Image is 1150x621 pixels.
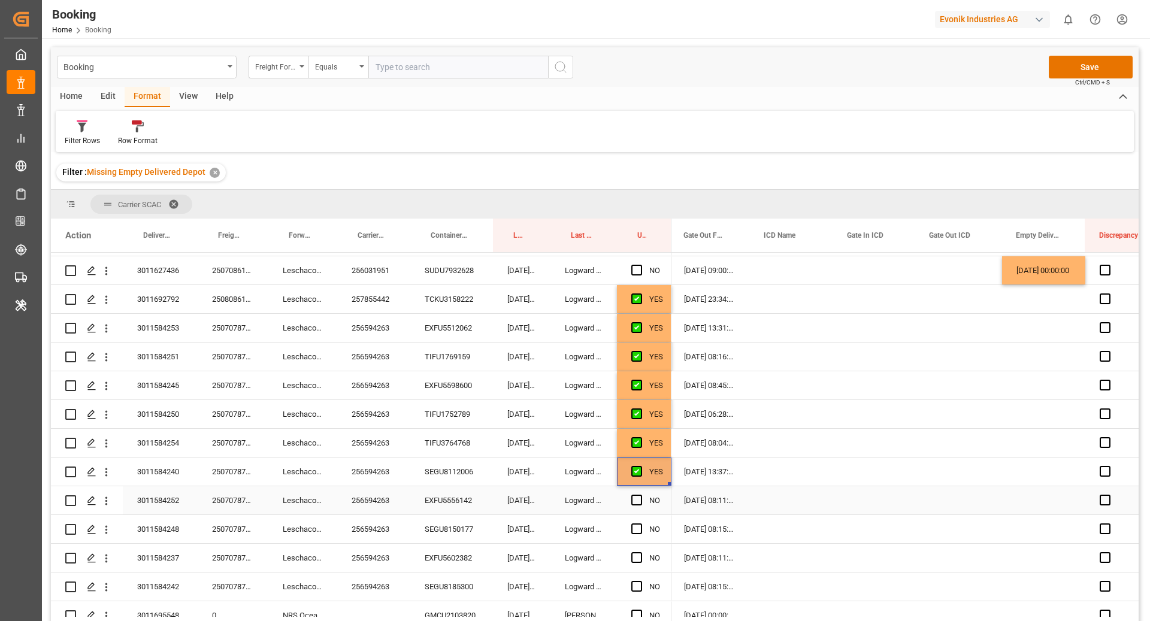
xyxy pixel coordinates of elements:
div: [DATE] 06:28:00 [670,400,750,428]
div: NO [649,516,660,543]
div: 250707871892 [198,314,268,342]
div: Logward System [550,572,617,601]
span: ICD Name [764,231,795,240]
div: Logward System [550,314,617,342]
div: NO [649,544,660,572]
span: Filter : [62,167,87,177]
span: Last Opened Date [513,231,525,240]
div: [DATE] 17:25:14 [493,314,550,342]
span: Gate Out Full Terminal [683,231,724,240]
div: Logward System [550,400,617,428]
div: Press SPACE to select this row. [51,486,671,515]
div: TIFU3764768 [410,429,493,457]
div: TIFU1769159 [410,343,493,371]
div: Freight Forwarder's Reference No. [255,59,296,72]
div: 250707871892 [198,371,268,399]
div: EXFU5556142 [410,486,493,514]
div: 256594263 [337,572,410,601]
span: Empty Delivered Depot [1016,231,1060,240]
div: 256031951 [337,256,410,284]
div: 3011627436 [123,256,198,284]
div: 3011584251 [123,343,198,371]
span: Delivery No. [143,231,172,240]
span: Last Opened By [571,231,592,240]
div: YES [649,401,663,428]
div: Leschaco Bremen [268,544,337,572]
span: Gate In ICD [847,231,883,240]
div: 257855442 [337,285,410,313]
div: EXFU5602382 [410,544,493,572]
div: Leschaco Bremen [268,400,337,428]
span: Gate Out ICD [929,231,970,240]
div: 256594263 [337,515,410,543]
div: SEGU8112006 [410,458,493,486]
button: Evonik Industries AG [935,8,1055,31]
div: Press SPACE to select this row. [51,458,671,486]
button: Save [1049,56,1133,78]
div: YES [649,372,663,399]
div: [DATE] 17:25:14 [493,515,550,543]
div: 256594263 [337,343,410,371]
div: Leschaco Bremen [268,486,337,514]
div: 250708610874 [198,256,268,284]
div: [DATE] 17:25:14 [493,486,550,514]
div: [DATE] 08:11:00 [670,544,750,572]
div: [DATE] 17:25:14 [493,371,550,399]
div: YES [649,458,663,486]
div: View [170,87,207,107]
div: 250707871892 [198,429,268,457]
div: 256594263 [337,458,410,486]
div: [DATE] 17:25:14 [493,343,550,371]
div: YES [649,314,663,342]
div: Logward System [550,515,617,543]
div: ✕ [210,168,220,178]
span: Update Last Opened By [637,231,646,240]
div: [DATE] 08:45:00 [670,371,750,399]
a: Home [52,26,72,34]
div: 256594263 [337,429,410,457]
div: Press SPACE to select this row. [51,371,671,400]
div: Edit [92,87,125,107]
div: [DATE] 08:15:00 [670,515,750,543]
div: [DATE] 09:00:00 [670,256,750,284]
div: 256594263 [337,544,410,572]
button: open menu [249,56,308,78]
div: Leschaco Bremen [268,343,337,371]
div: [DATE] 17:25:14 [493,544,550,572]
div: 3011584254 [123,429,198,457]
span: Carrier Booking No. [358,231,385,240]
button: search button [548,56,573,78]
div: [DATE] 08:11:00 [670,486,750,514]
div: [DATE] 00:00:00 [1002,256,1085,284]
div: [DATE] 17:25:14 [493,572,550,601]
span: Missing Empty Delivered Depot [87,167,205,177]
div: [DATE] 13:37:00 [670,458,750,486]
div: Logward System [550,285,617,313]
div: NO [649,573,660,601]
div: SEGU8185300 [410,572,493,601]
div: Press SPACE to select this row. [51,572,671,601]
button: open menu [57,56,237,78]
div: Leschaco Bremen [268,458,337,486]
div: 3011584253 [123,314,198,342]
div: 250707871892 [198,458,268,486]
div: 250707871892 [198,486,268,514]
span: Forwarder Name [289,231,312,240]
div: TIFU1752789 [410,400,493,428]
div: SEGU8150177 [410,515,493,543]
div: Press SPACE to select this row. [51,343,671,371]
div: [DATE] 08:16:00 [670,343,750,371]
div: [DATE] 08:04:00 [670,429,750,457]
button: Help Center [1082,6,1109,33]
input: Type to search [368,56,548,78]
div: 3011584245 [123,371,198,399]
div: 256594263 [337,486,410,514]
div: Logward System [550,486,617,514]
div: [DATE] 17:25:14 [493,458,550,486]
div: Press SPACE to select this row. [51,515,671,544]
div: Logward System [550,256,617,284]
div: Leschaco Bremen [268,371,337,399]
div: Logward System [550,544,617,572]
div: 256594263 [337,371,410,399]
div: Leschaco Bremen [268,515,337,543]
